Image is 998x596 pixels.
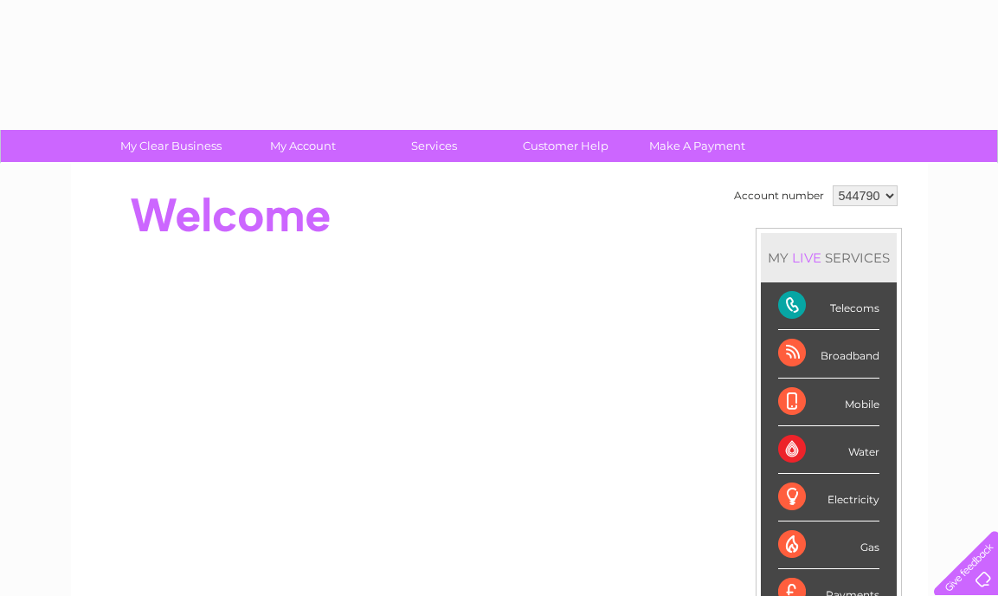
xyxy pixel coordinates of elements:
div: Broadband [778,330,879,378]
div: Mobile [778,379,879,426]
div: Electricity [778,474,879,521]
div: LIVE [789,249,825,266]
a: Make A Payment [626,130,769,162]
div: Water [778,426,879,474]
td: Account number [730,181,828,211]
a: Customer Help [494,130,637,162]
a: My Clear Business [100,130,242,162]
a: Services [363,130,505,162]
div: MY SERVICES [761,233,897,282]
div: Telecoms [778,282,879,330]
a: My Account [231,130,374,162]
div: Gas [778,521,879,569]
